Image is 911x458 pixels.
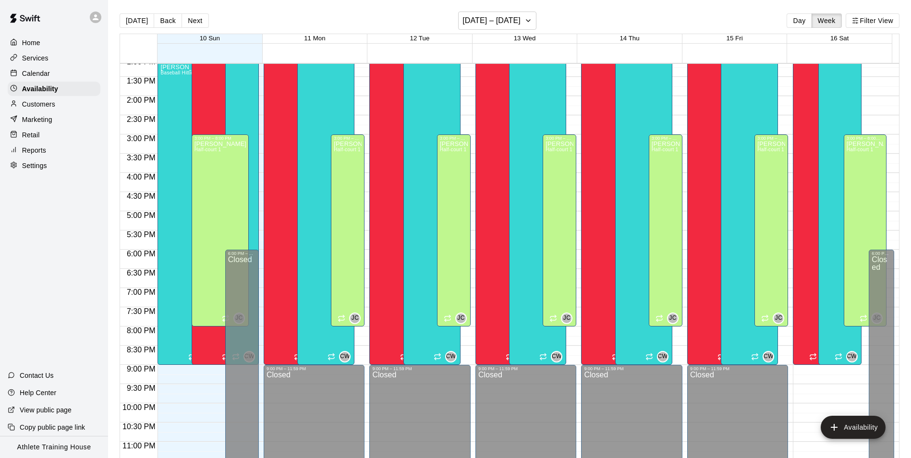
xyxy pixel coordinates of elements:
span: 8:30 PM [124,346,158,354]
span: 7:30 PM [124,307,158,315]
div: 3:00 PM – 8:00 PM [440,136,468,141]
span: Recurring availability [506,353,513,361]
span: Recurring availability [809,353,817,361]
span: 10:30 PM [120,422,158,431]
a: Retail [8,128,100,142]
div: 3:00 PM – 8:00 PM: Available [192,134,249,326]
a: Services [8,51,100,65]
span: 2:00 PM [124,96,158,104]
span: 5:30 PM [124,230,158,239]
span: 10:00 PM [120,403,158,411]
a: Calendar [8,66,100,81]
span: 5:00 PM [124,211,158,219]
span: 9:30 PM [124,384,158,392]
div: 3:00 PM – 8:00 PM [847,136,884,141]
div: Justin Crews [455,313,467,324]
div: Justin Crews [561,313,572,324]
div: Caleb Wiley [763,351,774,362]
a: Settings [8,158,100,173]
span: Recurring availability [645,353,653,361]
div: 3:00 PM – 8:00 PM [757,136,785,141]
button: [DATE] – [DATE] [458,12,536,30]
a: Reports [8,143,100,157]
span: Recurring availability [294,353,302,361]
p: Help Center [20,388,56,398]
button: 10 Sun [200,35,220,42]
p: Marketing [22,115,52,124]
a: Marketing [8,112,100,127]
span: 8:00 PM [124,326,158,335]
span: Recurring availability [761,314,769,322]
button: 14 Thu [619,35,639,42]
div: 6:00 PM – 11:59 PM [228,251,256,256]
span: 9:00 PM [124,365,158,373]
span: JC [563,313,571,323]
div: 9:00 PM – 11:59 PM [267,366,362,371]
div: Caleb Wiley [657,351,668,362]
span: Recurring availability [539,353,547,361]
p: Contact Us [20,371,54,380]
span: Half-court 1 [757,147,784,152]
p: Customers [22,99,55,109]
span: Half-court 1 [652,147,679,152]
span: CW [764,352,774,362]
button: 15 Fri [727,35,743,42]
div: 9:00 PM – 11:59 PM [690,366,786,371]
span: 6:30 PM [124,269,158,277]
span: Recurring availability [751,353,759,361]
span: 11:00 PM [120,442,158,450]
button: [DATE] [120,13,154,28]
p: View public page [20,405,72,415]
div: Caleb Wiley [846,351,858,362]
span: 12 Tue [410,35,430,42]
p: Calendar [22,69,50,78]
p: Availability [22,84,58,94]
div: 3:00 PM – 8:00 PM: Available [754,134,788,326]
button: add [821,416,886,439]
div: 3:00 PM – 8:00 PM [334,136,362,141]
span: 13 Wed [514,35,536,42]
p: Copy public page link [20,422,85,432]
div: 9:00 PM – 11:59 PM [372,366,468,371]
span: 3:00 PM [124,134,158,143]
span: 11 Mon [304,35,325,42]
span: CW [847,352,857,362]
span: Half-court 1 [334,147,361,152]
div: 3:00 PM – 8:00 PM: Available [543,134,576,326]
button: Filter View [846,13,899,28]
a: Availability [8,82,100,96]
span: Recurring availability [444,314,451,322]
span: 6:00 PM [124,250,158,258]
div: 3:00 PM – 8:00 PM: Available [844,134,887,326]
button: Week [812,13,842,28]
span: Recurring availability [338,314,345,322]
div: 6:00 PM – 11:59 PM [872,251,891,256]
span: Half-court 1 [440,147,467,152]
span: Recurring availability [717,353,725,361]
p: Reports [22,145,46,155]
div: Customers [8,97,100,111]
p: Home [22,38,40,48]
p: Retail [22,130,40,140]
span: JC [457,313,464,323]
span: Half-court 1 [546,147,572,152]
span: Recurring availability [328,353,335,361]
span: Recurring availability [612,353,619,361]
div: Caleb Wiley [551,351,562,362]
span: CW [446,352,456,362]
span: JC [775,313,782,323]
a: Home [8,36,100,50]
div: 3:00 PM – 8:00 PM [194,136,246,141]
span: Half-court 1 [847,147,874,152]
button: Back [154,13,182,28]
button: Day [787,13,812,28]
button: Next [182,13,208,28]
p: Settings [22,161,47,170]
